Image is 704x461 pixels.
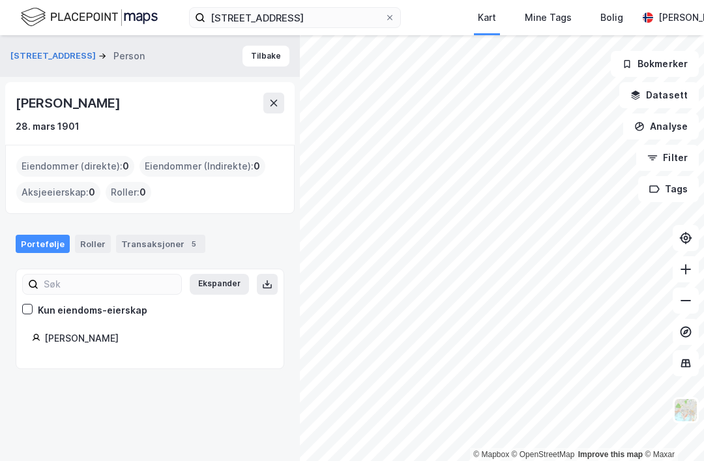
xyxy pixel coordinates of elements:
[123,158,129,174] span: 0
[139,185,146,200] span: 0
[254,158,260,174] span: 0
[38,275,181,294] input: Søk
[473,450,509,459] a: Mapbox
[636,145,699,171] button: Filter
[116,235,205,253] div: Transaksjoner
[205,8,385,27] input: Søk på adresse, matrikkel, gårdeiere, leietakere eller personer
[16,119,80,134] div: 28. mars 1901
[16,93,123,113] div: [PERSON_NAME]
[44,331,268,346] div: [PERSON_NAME]
[611,51,699,77] button: Bokmerker
[242,46,289,67] button: Tilbake
[113,48,145,64] div: Person
[619,82,699,108] button: Datasett
[10,50,98,63] button: [STREET_ADDRESS]
[600,10,623,25] div: Bolig
[525,10,572,25] div: Mine Tags
[639,398,704,461] iframe: Chat Widget
[578,450,643,459] a: Improve this map
[478,10,496,25] div: Kart
[187,237,200,250] div: 5
[512,450,575,459] a: OpenStreetMap
[673,398,698,423] img: Z
[638,176,699,202] button: Tags
[89,185,95,200] span: 0
[106,182,151,203] div: Roller :
[639,398,704,461] div: Kontrollprogram for chat
[139,156,265,177] div: Eiendommer (Indirekte) :
[21,6,158,29] img: logo.f888ab2527a4732fd821a326f86c7f29.svg
[38,303,147,318] div: Kun eiendoms-eierskap
[16,156,134,177] div: Eiendommer (direkte) :
[16,182,100,203] div: Aksjeeierskap :
[75,235,111,253] div: Roller
[16,235,70,253] div: Portefølje
[190,274,249,295] button: Ekspander
[623,113,699,140] button: Analyse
